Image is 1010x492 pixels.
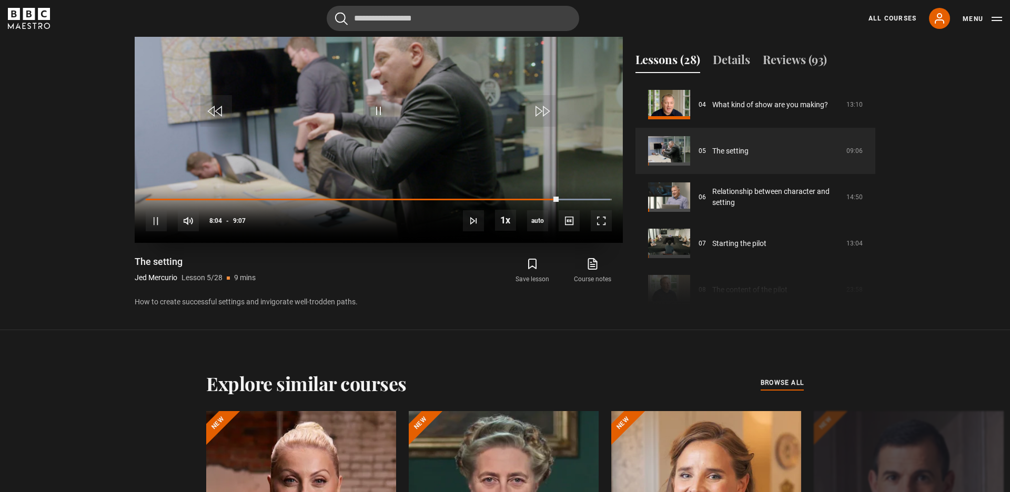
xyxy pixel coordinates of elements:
button: Save lesson [502,255,562,286]
h2: Explore similar courses [206,372,407,394]
button: Lessons (28) [635,51,700,73]
a: browse all [761,377,804,389]
button: Playback Rate [495,210,516,231]
button: Mute [178,210,199,231]
span: - [226,217,229,224]
p: 9 mins [234,272,256,283]
button: Captions [559,210,580,231]
svg: BBC Maestro [8,8,50,29]
button: Submit the search query [335,12,348,25]
span: 8:04 [209,211,222,230]
a: What kind of show are you making? [712,99,828,110]
input: Search [327,6,579,31]
button: Toggle navigation [963,14,1002,24]
p: Jed Mercurio [135,272,177,283]
a: Starting the pilot [712,238,766,249]
div: Progress Bar [146,199,612,201]
a: All Courses [868,14,916,23]
span: 9:07 [233,211,246,230]
div: Current quality: 720p [527,210,548,231]
p: How to create successful settings and invigorate well-trodden paths. [135,296,623,307]
button: Pause [146,210,167,231]
a: Relationship between character and setting [712,186,840,208]
h1: The setting [135,255,256,268]
span: browse all [761,377,804,388]
span: auto [527,210,548,231]
p: Lesson 5/28 [181,272,223,283]
a: Course notes [563,255,623,286]
button: Reviews (93) [763,51,827,73]
button: Details [713,51,750,73]
a: The setting [712,146,749,157]
button: Fullscreen [591,210,612,231]
button: Next Lesson [463,210,484,231]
